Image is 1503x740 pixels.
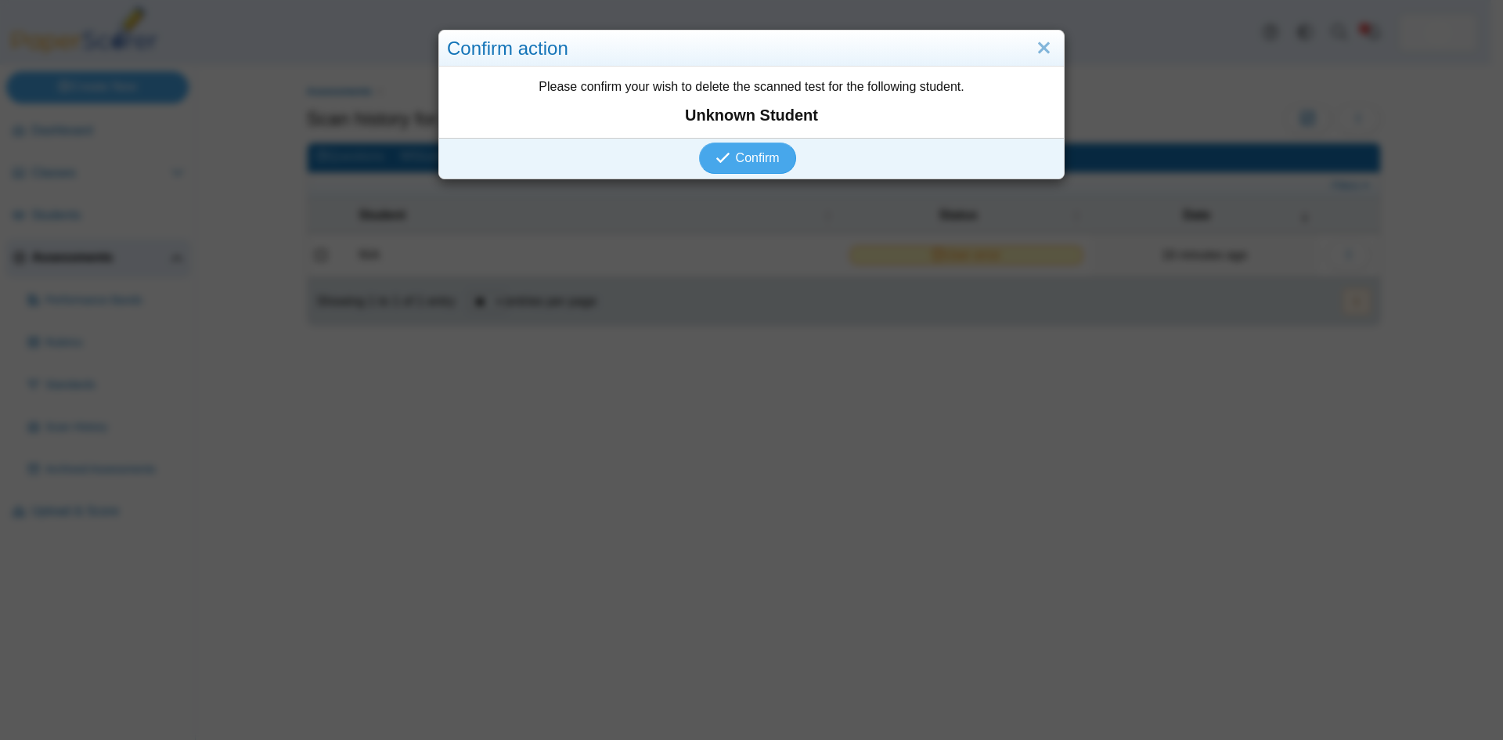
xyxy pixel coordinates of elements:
[439,67,1064,137] div: Please confirm your wish to delete the scanned test for the following student.
[439,31,1064,67] div: Confirm action
[447,104,1056,126] strong: Unknown Student
[736,151,780,164] span: Confirm
[1032,35,1056,62] a: Close
[699,143,795,174] button: Confirm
